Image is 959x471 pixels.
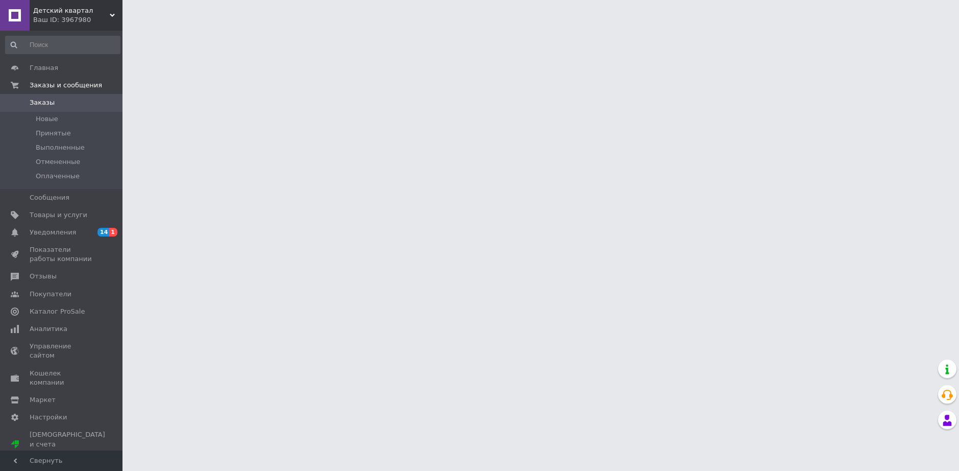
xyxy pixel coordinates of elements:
span: Детский квартал [33,6,110,15]
span: Отмененные [36,157,80,167]
span: Маркет [30,395,56,405]
span: Выполненные [36,143,85,152]
div: Prom микс 1 000 [30,449,105,458]
span: 14 [97,228,109,237]
input: Поиск [5,36,120,54]
span: Управление сайтом [30,342,94,360]
span: Каталог ProSale [30,307,85,316]
span: Показатели работы компании [30,245,94,264]
span: Кошелек компании [30,369,94,387]
span: Заказы [30,98,55,107]
span: Новые [36,114,58,124]
span: Принятые [36,129,71,138]
div: Ваш ID: 3967980 [33,15,122,25]
span: 1 [109,228,117,237]
span: Товары и услуги [30,210,87,220]
span: Покупатели [30,290,71,299]
span: Оплаченные [36,172,80,181]
span: Заказы и сообщения [30,81,102,90]
span: Главная [30,63,58,73]
span: Аналитика [30,324,67,334]
span: [DEMOGRAPHIC_DATA] и счета [30,430,105,458]
span: Отзывы [30,272,57,281]
span: Настройки [30,413,67,422]
span: Сообщения [30,193,69,202]
span: Уведомления [30,228,76,237]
